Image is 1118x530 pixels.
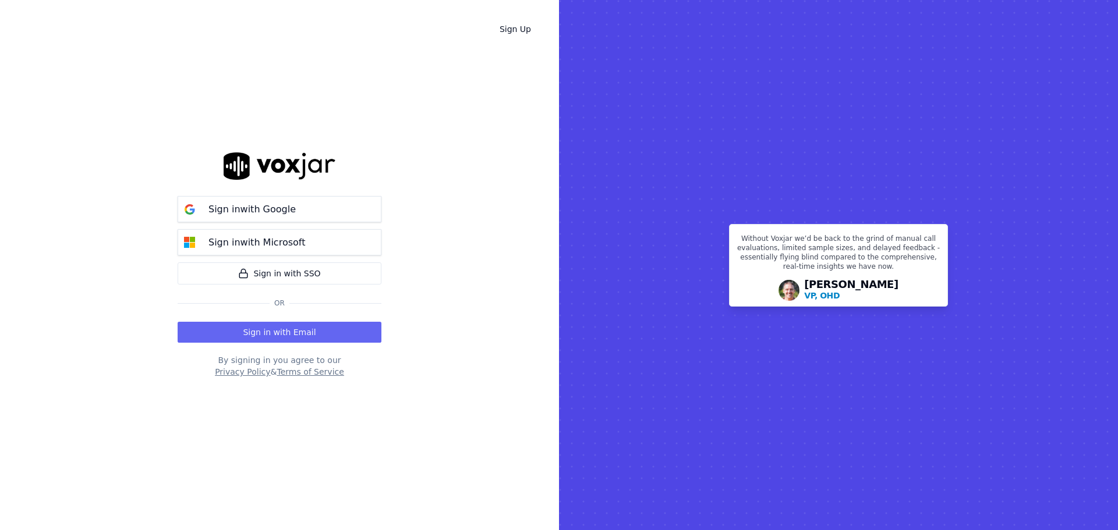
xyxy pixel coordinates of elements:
[215,366,270,378] button: Privacy Policy
[208,202,296,216] p: Sign in with Google
[804,290,840,301] p: VP, OHD
[178,354,381,378] div: By signing in you agree to our &
[178,198,201,221] img: google Sign in button
[178,262,381,284] a: Sign in with SSO
[277,366,344,378] button: Terms of Service
[779,280,799,301] img: Avatar
[270,298,289,308] span: Or
[178,322,381,343] button: Sign in with Email
[208,236,305,250] p: Sign in with Microsoft
[178,196,381,222] button: Sign inwith Google
[490,19,540,40] a: Sign Up
[224,152,335,180] img: logo
[178,231,201,254] img: microsoft Sign in button
[737,234,940,276] p: Without Voxjar we’d be back to the grind of manual call evaluations, limited sample sizes, and de...
[804,279,898,301] div: [PERSON_NAME]
[178,229,381,255] button: Sign inwith Microsoft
